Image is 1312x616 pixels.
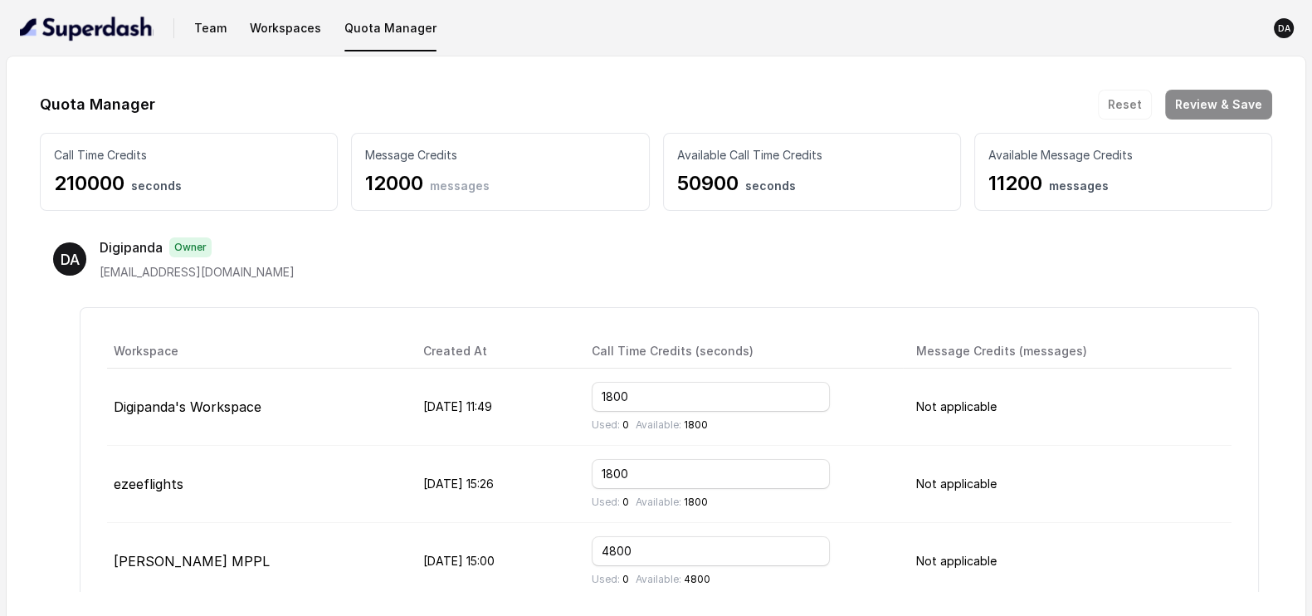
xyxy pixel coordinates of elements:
[592,573,629,586] p: 0
[916,397,1225,417] p: Not applicable
[410,523,578,600] td: [DATE] 15:00
[916,551,1225,571] p: Not applicable
[592,496,620,508] span: Used:
[592,418,620,431] span: Used:
[745,178,796,193] span: seconds
[578,335,903,369] th: Call Time Credits (seconds)
[114,474,397,494] p: ezeeflights
[107,335,410,369] th: Workspace
[1098,90,1152,120] button: Reset
[636,573,681,585] span: Available:
[114,397,397,417] p: Digipanda's Workspace
[365,147,635,164] p: Message Credits
[100,237,163,257] p: Digipanda
[410,335,578,369] th: Created At
[365,170,635,197] p: 12000
[903,335,1232,369] th: Message Credits (messages)
[592,496,629,509] p: 0
[988,170,1258,197] p: 11200
[188,13,233,43] button: Team
[636,418,681,431] span: Available:
[169,237,212,257] span: Owner
[40,91,155,118] h1: Quota Manager
[430,178,490,193] span: messages
[338,13,443,43] button: Quota Manager
[20,15,154,42] img: light.svg
[677,147,947,164] p: Available Call Time Credits
[410,369,578,446] td: [DATE] 11:49
[916,474,1225,494] p: Not applicable
[100,265,295,279] span: [EMAIL_ADDRESS][DOMAIN_NAME]
[592,418,629,432] p: 0
[54,147,324,164] p: Call Time Credits
[636,418,708,432] p: 1800
[1278,23,1291,34] text: DA
[1165,90,1272,120] button: Review & Save
[131,178,182,193] span: seconds
[61,251,80,268] text: DA
[592,573,620,585] span: Used:
[988,147,1258,164] p: Available Message Credits
[636,573,710,586] p: 4800
[1049,178,1109,193] span: messages
[410,446,578,523] td: [DATE] 15:26
[677,170,947,197] p: 50900
[54,170,324,197] p: 210000
[636,496,681,508] span: Available:
[636,496,708,509] p: 1800
[243,13,328,43] button: Workspaces
[114,551,397,571] p: [PERSON_NAME] MPPL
